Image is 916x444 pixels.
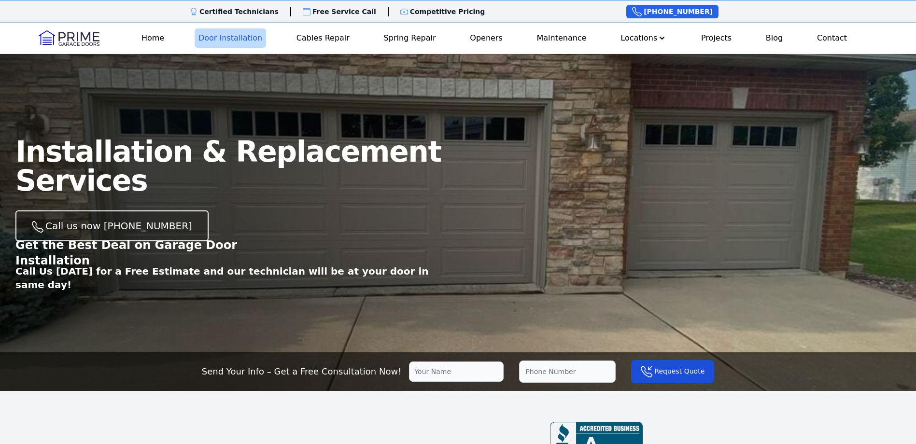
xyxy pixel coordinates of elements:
[762,28,787,48] a: Blog
[813,28,851,48] a: Contact
[409,361,504,382] input: Your Name
[312,7,376,16] p: Free Service Call
[519,361,616,383] input: Phone Number
[631,360,714,383] button: Request Quote
[466,28,507,48] a: Openers
[15,210,209,241] a: Call us now [PHONE_NUMBER]
[195,28,266,48] a: Door Installation
[15,237,294,268] p: Get the Best Deal on Garage Door Installation
[617,28,671,48] button: Locations
[39,30,99,46] img: Logo
[380,28,440,48] a: Spring Repair
[15,135,441,197] span: Installation & Replacement Services
[202,365,402,378] p: Send Your Info – Get a Free Consultation Now!
[293,28,353,48] a: Cables Repair
[626,5,719,18] a: [PHONE_NUMBER]
[138,28,168,48] a: Home
[697,28,735,48] a: Projects
[199,7,279,16] p: Certified Technicians
[533,28,591,48] a: Maintenance
[15,264,458,291] p: Call Us [DATE] for a Free Estimate and our technician will be at your door in same day!
[410,7,485,16] p: Competitive Pricing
